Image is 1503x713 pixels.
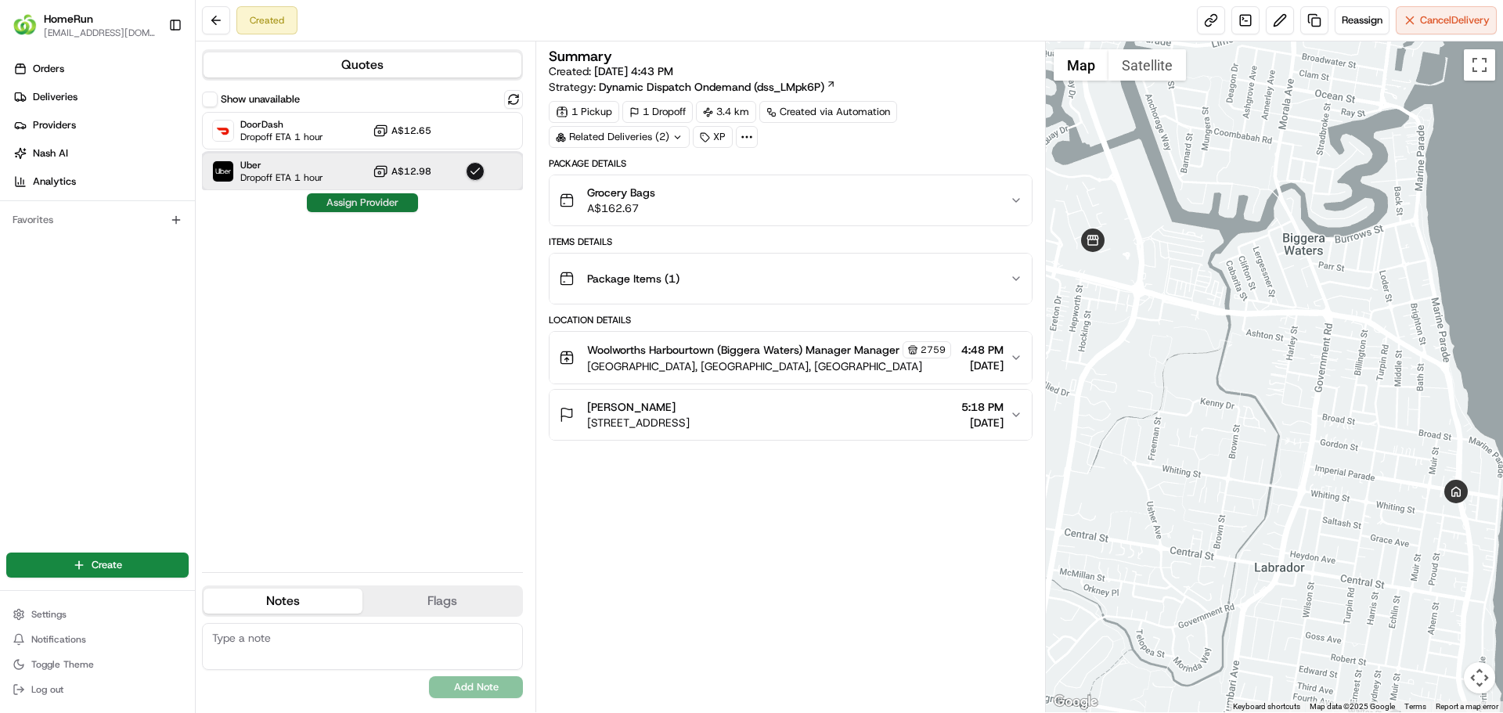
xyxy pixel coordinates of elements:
[33,62,64,76] span: Orders
[391,124,431,137] span: A$12.65
[33,146,68,160] span: Nash AI
[92,558,122,572] span: Create
[6,6,162,44] button: HomeRunHomeRun[EMAIL_ADDRESS][DOMAIN_NAME]
[9,221,126,249] a: 📗Knowledge Base
[16,16,47,47] img: Nash
[391,165,431,178] span: A$12.98
[1050,692,1101,712] a: Open this area in Google Maps (opens a new window)
[1436,702,1498,711] a: Report a map error
[549,101,619,123] div: 1 Pickup
[549,79,836,95] div: Strategy:
[549,49,612,63] h3: Summary
[33,118,76,132] span: Providers
[204,589,362,614] button: Notes
[550,390,1031,440] button: [PERSON_NAME][STREET_ADDRESS]5:18 PM[DATE]
[1310,702,1395,711] span: Map data ©2025 Google
[587,185,655,200] span: Grocery Bags
[599,79,836,95] a: Dynamic Dispatch Ondemand (dss_LMpk6P)
[213,121,233,141] img: DoorDash
[33,175,76,189] span: Analytics
[110,265,189,277] a: Powered byPylon
[1404,702,1426,711] a: Terms (opens in new tab)
[1054,49,1108,81] button: Show street map
[587,358,951,374] span: [GEOGRAPHIC_DATA], [GEOGRAPHIC_DATA], [GEOGRAPHIC_DATA]
[549,126,690,148] div: Related Deliveries (2)
[362,589,521,614] button: Flags
[550,332,1031,384] button: Woolworths Harbourtown (Biggera Waters) Manager Manager2759[GEOGRAPHIC_DATA], [GEOGRAPHIC_DATA], ...
[1233,701,1300,712] button: Keyboard shortcuts
[6,169,195,194] a: Analytics
[16,63,285,88] p: Welcome 👋
[587,200,655,216] span: A$162.67
[550,175,1031,225] button: Grocery BagsA$162.67
[549,63,673,79] span: Created:
[31,608,67,621] span: Settings
[587,342,899,358] span: Woolworths Harbourtown (Biggera Waters) Manager Manager
[549,157,1032,170] div: Package Details
[6,679,189,700] button: Log out
[44,11,93,27] button: HomeRun
[693,126,733,148] div: XP
[240,131,323,143] span: Dropoff ETA 1 hour
[587,271,679,286] span: Package Items ( 1 )
[961,342,1004,358] span: 4:48 PM
[6,654,189,675] button: Toggle Theme
[550,254,1031,304] button: Package Items (1)
[240,171,323,184] span: Dropoff ETA 1 hour
[961,399,1004,415] span: 5:18 PM
[594,64,673,78] span: [DATE] 4:43 PM
[53,165,198,178] div: We're available if you need us!
[373,123,431,139] button: A$12.65
[33,90,77,104] span: Deliveries
[307,193,418,212] button: Assign Provider
[587,415,690,430] span: [STREET_ADDRESS]
[696,101,756,123] div: 3.4 km
[1464,662,1495,693] button: Map camera controls
[1335,6,1389,34] button: Reassign
[41,101,258,117] input: Clear
[31,658,94,671] span: Toggle Theme
[266,154,285,173] button: Start new chat
[1108,49,1186,81] button: Show satellite imagery
[1342,13,1382,27] span: Reassign
[16,229,28,241] div: 📗
[6,113,195,138] a: Providers
[587,399,676,415] span: [PERSON_NAME]
[16,149,44,178] img: 1736555255976-a54dd68f-1ca7-489b-9aae-adbdc363a1c4
[6,553,189,578] button: Create
[156,265,189,277] span: Pylon
[6,141,195,166] a: Nash AI
[221,92,300,106] label: Show unavailable
[53,149,257,165] div: Start new chat
[126,221,258,249] a: 💻API Documentation
[1396,6,1497,34] button: CancelDelivery
[31,227,120,243] span: Knowledge Base
[622,101,693,123] div: 1 Dropoff
[1464,49,1495,81] button: Toggle fullscreen view
[1420,13,1490,27] span: Cancel Delivery
[549,314,1032,326] div: Location Details
[6,56,195,81] a: Orders
[13,13,38,38] img: HomeRun
[213,161,233,182] img: Uber
[31,683,63,696] span: Log out
[549,236,1032,248] div: Items Details
[31,633,86,646] span: Notifications
[921,344,946,356] span: 2759
[961,358,1004,373] span: [DATE]
[204,52,521,77] button: Quotes
[6,207,189,232] div: Favorites
[373,164,431,179] button: A$12.98
[599,79,824,95] span: Dynamic Dispatch Ondemand (dss_LMpk6P)
[148,227,251,243] span: API Documentation
[759,101,897,123] a: Created via Automation
[44,27,156,39] button: [EMAIL_ADDRESS][DOMAIN_NAME]
[132,229,145,241] div: 💻
[6,603,189,625] button: Settings
[6,628,189,650] button: Notifications
[240,118,323,131] span: DoorDash
[240,159,323,171] span: Uber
